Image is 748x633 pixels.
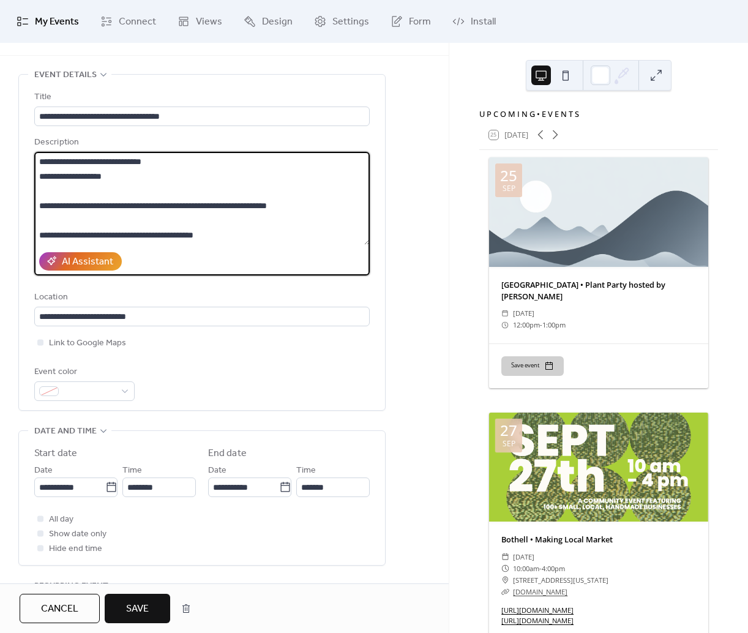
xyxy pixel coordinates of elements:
[540,319,542,331] span: -
[500,168,517,183] div: 25
[34,424,97,439] span: Date and time
[513,551,534,563] span: [DATE]
[501,586,509,597] div: ​
[208,463,226,478] span: Date
[34,579,108,594] span: Recurring event
[501,356,564,376] button: Save event
[105,594,170,623] button: Save
[49,512,73,527] span: All day
[35,15,79,29] span: My Events
[513,587,567,596] a: [DOMAIN_NAME]
[513,563,539,574] span: 10:00am
[208,446,247,461] div: End date
[34,135,367,150] div: Description
[409,15,431,29] span: Form
[262,15,293,29] span: Design
[501,574,509,586] div: ​
[443,5,505,38] a: Install
[500,423,517,438] div: 27
[305,5,378,38] a: Settings
[501,605,574,615] a: [URL][DOMAIN_NAME]
[501,616,574,625] a: [URL][DOMAIN_NAME]
[234,5,302,38] a: Design
[119,15,156,29] span: Connect
[539,563,542,574] span: -
[513,319,540,331] span: 12:00pm
[34,68,97,83] span: Event details
[296,463,316,478] span: Time
[34,90,367,105] div: Title
[34,365,132,380] div: Event color
[126,602,149,616] span: Save
[7,5,88,38] a: My Events
[501,563,509,574] div: ​
[34,446,77,461] div: Start date
[542,319,566,331] span: 1:00pm
[62,255,113,269] div: AI Assistant
[49,542,102,556] span: Hide end time
[332,15,369,29] span: Settings
[501,307,509,319] div: ​
[91,5,165,38] a: Connect
[503,185,515,192] div: Sep
[513,307,534,319] span: [DATE]
[501,319,509,331] div: ​
[479,108,718,120] div: U P C O M I N G • E V E N T S
[381,5,440,38] a: Form
[501,534,613,545] a: Bothell • Making Local Market
[196,15,222,29] span: Views
[168,5,231,38] a: Views
[513,574,608,586] span: [STREET_ADDRESS][US_STATE]
[34,290,367,305] div: Location
[34,463,53,478] span: Date
[471,15,496,29] span: Install
[501,551,509,563] div: ​
[503,440,515,448] div: Sep
[39,252,122,271] button: AI Assistant
[20,594,100,623] button: Cancel
[542,563,565,574] span: 4:00pm
[41,602,78,616] span: Cancel
[489,279,708,302] div: [GEOGRAPHIC_DATA] • Plant Party hosted by [PERSON_NAME]
[49,527,107,542] span: Show date only
[122,463,142,478] span: Time
[49,336,126,351] span: Link to Google Maps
